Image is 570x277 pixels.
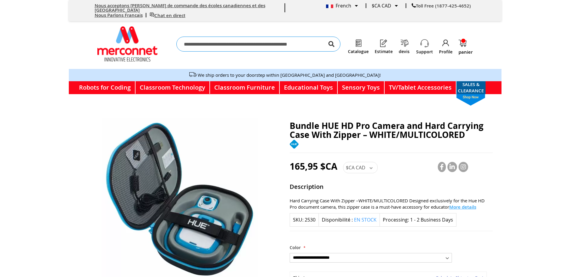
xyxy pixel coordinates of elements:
[453,94,488,106] span: shop now
[410,216,453,223] div: 1 - 2 Business Days
[290,183,493,193] strong: Description
[328,37,334,52] button: Search
[456,81,486,94] a: SALES & CLEARANCEshop now
[150,12,185,19] a: Chat en direct
[372,2,380,9] span: $CA
[439,49,453,55] a: Profile
[210,81,280,94] a: Classroom Furniture
[346,164,355,171] span: $CA
[150,12,154,17] img: live chat
[290,245,301,250] span: Color
[459,40,473,54] a: panier
[198,72,381,78] a: We ship orders to your doorstep within [GEOGRAPHIC_DATA] and [GEOGRAPHIC_DATA]!
[305,216,315,223] div: 2530
[290,198,493,210] div: Hard Carrying Case With Zipper –WHITE/MULTICOLORED Designed exclusively for the Hue HD Pro docume...
[290,144,299,150] a: Hue
[319,213,380,227] div: Disponibilité
[290,160,337,172] span: 165,95 $CA
[75,81,136,94] a: Robots for Coding
[95,2,265,13] a: Nous acceptons [PERSON_NAME] de commande des écoles canadiennes et des [GEOGRAPHIC_DATA]
[348,49,369,54] a: Catalogue
[449,204,476,210] span: More details
[322,216,353,223] label: Disponibilité :
[416,49,433,55] a: Support
[375,49,393,54] a: Estimate
[136,81,210,94] a: Classroom Technology
[290,120,483,141] span: Bundle HUE HD Pro Camera and Hard Carrying Case With Zipper – WHITE/MULTICOLORED
[354,216,376,223] span: En stock
[383,216,409,223] strong: Processing
[379,39,388,47] img: Estimate
[338,81,385,94] a: Sensory Toys
[356,164,365,171] span: CAD
[459,50,473,54] span: panier
[280,81,338,94] a: Educational Toys
[95,12,143,18] a: Nous Parlons Francais
[326,4,333,8] img: French.png
[326,2,351,9] span: French
[385,81,456,94] a: TV/Tablet Accessories
[293,216,303,223] strong: SKU
[382,2,391,9] span: CAD
[290,140,299,149] img: Hue
[354,39,363,47] img: Catalogue
[442,39,450,47] img: Profile.png
[97,26,157,61] a: store logo
[412,3,471,9] a: Toll Free (1877-425-4652)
